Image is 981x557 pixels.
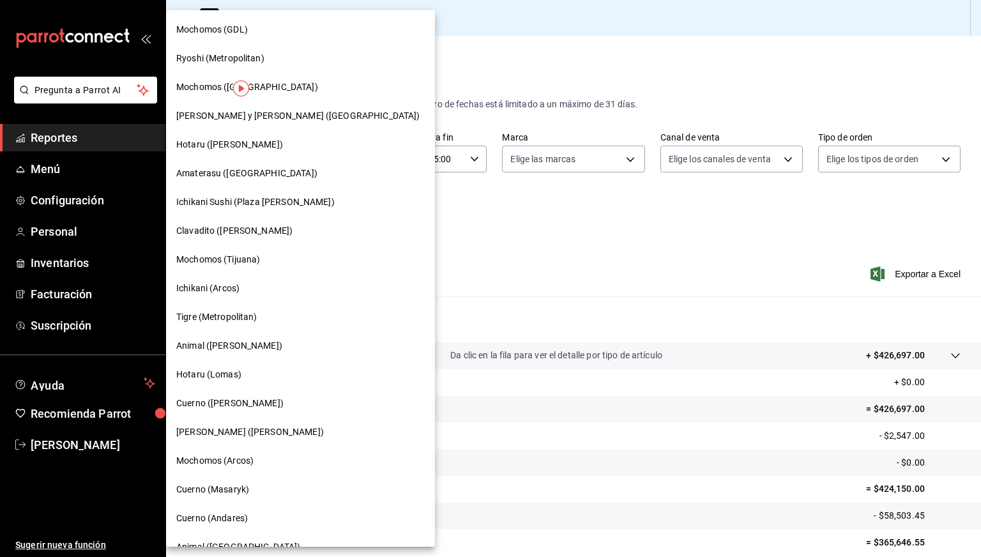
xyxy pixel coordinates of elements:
div: Hotaru (Lomas) [166,360,435,389]
span: Clavadito ([PERSON_NAME]) [176,224,293,238]
span: Cuerno (Masaryk) [176,483,249,496]
span: [PERSON_NAME] y [PERSON_NAME] ([GEOGRAPHIC_DATA]) [176,109,420,123]
span: Ryoshi (Metropolitan) [176,52,264,65]
div: [PERSON_NAME] y [PERSON_NAME] ([GEOGRAPHIC_DATA]) [166,102,435,130]
span: Mochomos ([GEOGRAPHIC_DATA]) [176,80,318,94]
span: Hotaru ([PERSON_NAME]) [176,138,283,151]
div: Mochomos ([GEOGRAPHIC_DATA]) [166,73,435,102]
span: Mochomos (Tijuana) [176,253,260,266]
div: Cuerno (Andares) [166,504,435,533]
div: Mochomos (Arcos) [166,446,435,475]
div: [PERSON_NAME] ([PERSON_NAME]) [166,418,435,446]
div: Mochomos (GDL) [166,15,435,44]
div: Ryoshi (Metropolitan) [166,44,435,73]
div: Ichikani Sushi (Plaza [PERSON_NAME]) [166,188,435,217]
span: Amaterasu ([GEOGRAPHIC_DATA]) [176,167,317,180]
span: Ichikani Sushi (Plaza [PERSON_NAME]) [176,195,335,209]
span: Mochomos (GDL) [176,23,248,36]
span: Ichikani (Arcos) [176,282,240,295]
span: Animal ([GEOGRAPHIC_DATA]) [176,540,300,554]
div: Amaterasu ([GEOGRAPHIC_DATA]) [166,159,435,188]
div: Ichikani (Arcos) [166,274,435,303]
div: Mochomos (Tijuana) [166,245,435,274]
div: Tigre (Metropolitan) [166,303,435,332]
div: Cuerno (Masaryk) [166,475,435,504]
div: Cuerno ([PERSON_NAME]) [166,389,435,418]
span: Tigre (Metropolitan) [176,310,257,324]
span: [PERSON_NAME] ([PERSON_NAME]) [176,425,324,439]
img: Tooltip marker [233,80,249,96]
div: Animal ([PERSON_NAME]) [166,332,435,360]
span: Mochomos (Arcos) [176,454,254,468]
span: Cuerno (Andares) [176,512,248,525]
span: Cuerno ([PERSON_NAME]) [176,397,284,410]
span: Animal ([PERSON_NAME]) [176,339,282,353]
span: Hotaru (Lomas) [176,368,241,381]
div: Hotaru ([PERSON_NAME]) [166,130,435,159]
div: Clavadito ([PERSON_NAME]) [166,217,435,245]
